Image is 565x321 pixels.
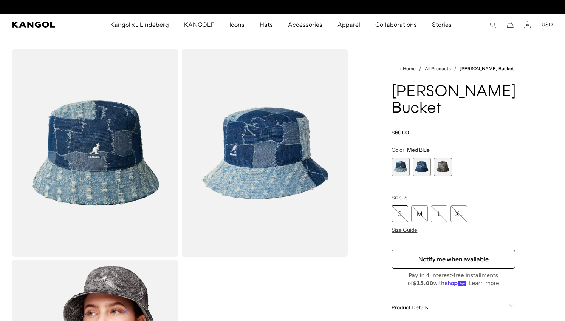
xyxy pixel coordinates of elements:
span: Apparel [337,14,360,35]
button: Cart [507,21,514,28]
button: Notify me when available [392,250,515,269]
button: USD [542,21,553,28]
div: 1 of 2 [205,4,361,10]
a: Icons [222,14,252,35]
label: Med Blue [392,158,410,176]
a: All Products [425,66,451,71]
a: Stories [424,14,459,35]
a: Kangol x J.Lindeberg [103,14,177,35]
a: [PERSON_NAME] Bucket [460,66,514,71]
label: MEDIUM BLUE FLORAL [413,158,431,176]
div: 3 of 3 [434,158,452,176]
div: 2 of 3 [413,158,431,176]
div: L [431,205,447,222]
span: Collaborations [375,14,416,35]
div: M [411,205,428,222]
summary: Search here [489,21,496,28]
div: S [392,205,408,222]
span: S [404,194,408,201]
a: KANGOLF [176,14,221,35]
a: Accessories [280,14,330,35]
div: 1 of 3 [392,158,410,176]
a: Apparel [330,14,368,35]
span: Icons [229,14,245,35]
a: Kangol [12,22,73,28]
img: color-med-blue [181,49,348,257]
li: / [416,64,421,73]
span: Kangol x J.Lindeberg [110,14,169,35]
span: Home [401,66,416,71]
li: / [451,64,457,73]
h1: [PERSON_NAME] Bucket [392,84,515,117]
span: Size Guide [392,227,417,233]
div: Announcement [205,4,361,10]
span: Stories [432,14,452,35]
nav: breadcrumbs [392,64,515,73]
span: Hats [260,14,273,35]
div: XL [450,205,467,222]
a: Account [524,21,531,28]
label: Black Trompe L'Oeil [434,158,452,176]
span: $60.00 [392,129,409,136]
span: Accessories [288,14,322,35]
span: Product Details [392,304,506,311]
slideshow-component: Announcement bar [205,4,361,10]
a: Hats [252,14,280,35]
span: KANGOLF [184,14,214,35]
a: Collaborations [368,14,424,35]
span: Color [392,147,404,153]
span: Med Blue [407,147,430,153]
span: Size [392,194,402,201]
a: Home [395,65,416,72]
img: color-med-blue [12,49,178,257]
